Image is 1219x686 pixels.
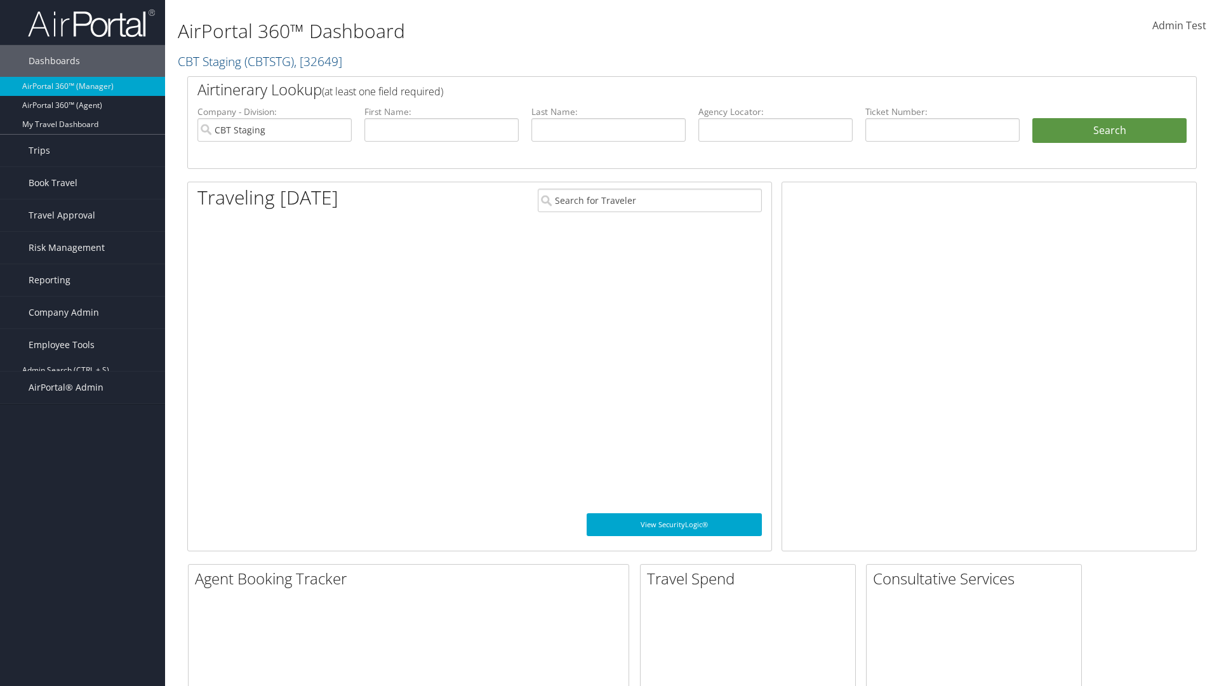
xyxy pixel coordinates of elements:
[29,297,99,328] span: Company Admin
[29,199,95,231] span: Travel Approval
[178,53,342,70] a: CBT Staging
[29,264,70,296] span: Reporting
[28,8,155,38] img: airportal-logo.png
[538,189,762,212] input: Search for Traveler
[29,232,105,264] span: Risk Management
[29,45,80,77] span: Dashboards
[29,135,50,166] span: Trips
[195,568,629,589] h2: Agent Booking Tracker
[197,184,338,211] h1: Traveling [DATE]
[29,329,95,361] span: Employee Tools
[197,105,352,118] label: Company - Division:
[531,105,686,118] label: Last Name:
[322,84,443,98] span: (at least one field required)
[178,18,863,44] h1: AirPortal 360™ Dashboard
[587,513,762,536] a: View SecurityLogic®
[647,568,855,589] h2: Travel Spend
[1032,118,1187,144] button: Search
[197,79,1103,100] h2: Airtinerary Lookup
[294,53,342,70] span: , [ 32649 ]
[698,105,853,118] label: Agency Locator:
[873,568,1081,589] h2: Consultative Services
[865,105,1020,118] label: Ticket Number:
[244,53,294,70] span: ( CBTSTG )
[29,372,103,403] span: AirPortal® Admin
[29,167,77,199] span: Book Travel
[1152,18,1206,32] span: Admin Test
[1152,6,1206,46] a: Admin Test
[364,105,519,118] label: First Name:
